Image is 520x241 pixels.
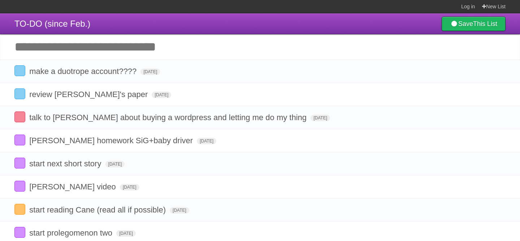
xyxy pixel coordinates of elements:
[29,67,138,76] span: make a duotrope account????
[116,230,136,237] span: [DATE]
[29,205,168,214] span: start reading Cane (read all if possible)
[140,69,160,75] span: [DATE]
[473,20,497,27] b: This List
[29,228,114,237] span: start prolegomenon two
[14,135,25,145] label: Done
[29,159,103,168] span: start next short story
[29,113,308,122] span: talk to [PERSON_NAME] about buying a wordpress and letting me do my thing
[29,136,195,145] span: [PERSON_NAME] homework SiG+baby driver
[14,227,25,238] label: Done
[442,17,506,31] a: SaveThis List
[152,92,171,98] span: [DATE]
[311,115,330,121] span: [DATE]
[14,19,90,29] span: TO-DO (since Feb.)
[29,90,149,99] span: review [PERSON_NAME]'s paper
[14,181,25,192] label: Done
[14,111,25,122] label: Done
[105,161,125,167] span: [DATE]
[14,158,25,168] label: Done
[14,65,25,76] label: Done
[14,88,25,99] label: Done
[14,204,25,215] label: Done
[29,182,118,191] span: [PERSON_NAME] video
[120,184,139,190] span: [DATE]
[170,207,189,214] span: [DATE]
[197,138,216,144] span: [DATE]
